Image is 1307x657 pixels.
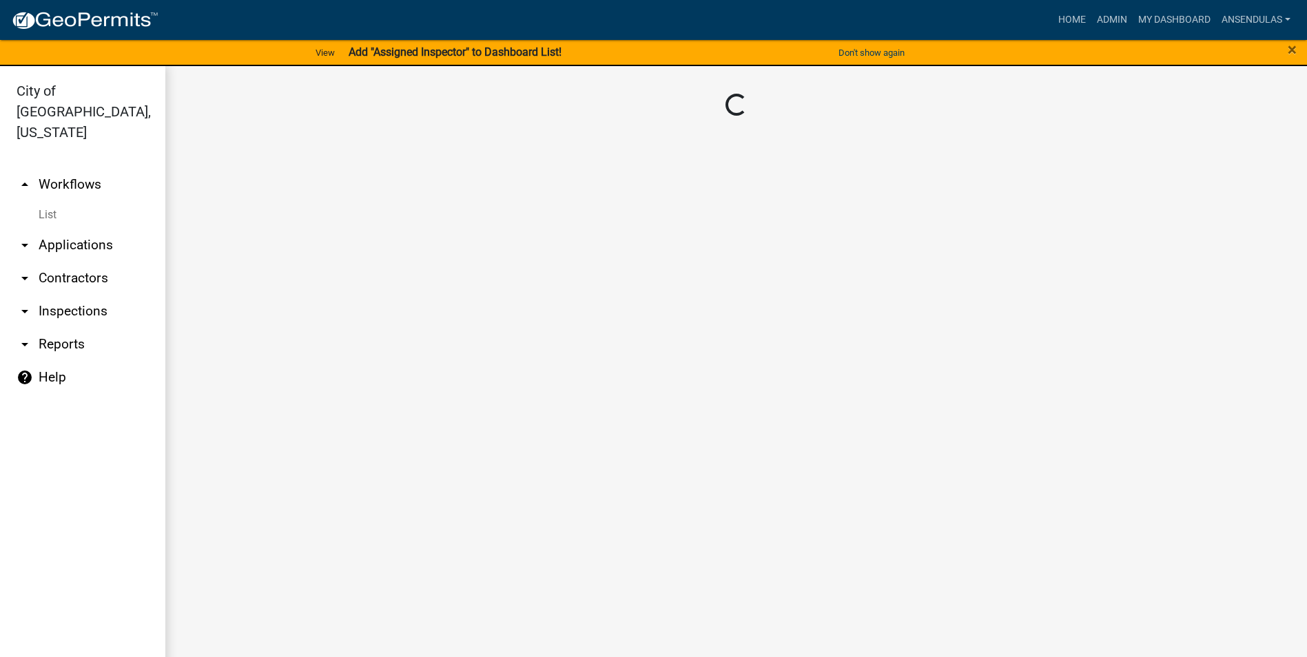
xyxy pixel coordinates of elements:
[17,336,33,353] i: arrow_drop_down
[1091,7,1133,33] a: Admin
[17,176,33,193] i: arrow_drop_up
[310,41,340,64] a: View
[1288,41,1297,58] button: Close
[17,237,33,253] i: arrow_drop_down
[833,41,910,64] button: Don't show again
[1133,7,1216,33] a: My Dashboard
[17,369,33,386] i: help
[349,45,562,59] strong: Add "Assigned Inspector" to Dashboard List!
[1053,7,1091,33] a: Home
[17,270,33,286] i: arrow_drop_down
[1288,40,1297,59] span: ×
[1216,7,1296,33] a: ansendulas
[17,303,33,320] i: arrow_drop_down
